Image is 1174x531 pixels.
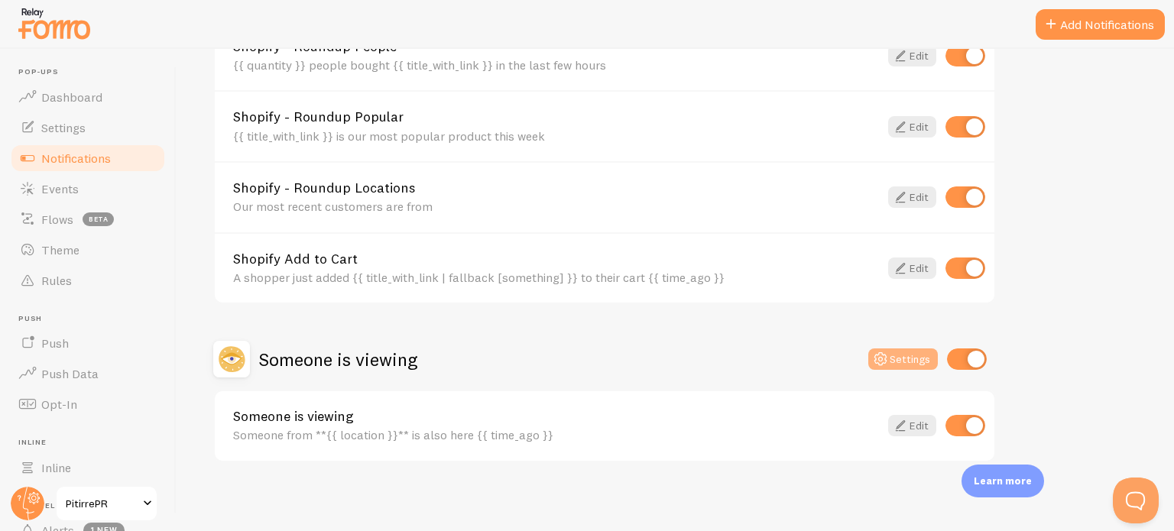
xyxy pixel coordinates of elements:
a: PitirrePR [55,485,158,522]
span: Rules [41,273,72,288]
span: beta [83,212,114,226]
a: Edit [888,45,936,66]
a: Shopify - Roundup Locations [233,181,879,195]
a: Flows beta [9,204,167,235]
a: Rules [9,265,167,296]
div: {{ title_with_link }} is our most popular product this week [233,129,879,143]
a: Opt-In [9,389,167,419]
a: Dashboard [9,82,167,112]
a: Inline [9,452,167,483]
div: Someone from **{{ location }}** is also here {{ time_ago }} [233,428,879,442]
div: Learn more [962,465,1044,497]
a: Shopify Add to Cart [233,252,879,266]
span: Opt-In [41,397,77,412]
a: Push Data [9,358,167,389]
span: Dashboard [41,89,102,105]
img: Someone is viewing [213,341,250,377]
span: Theme [41,242,79,257]
a: Edit [888,415,936,436]
a: Events [9,173,167,204]
iframe: Help Scout Beacon - Open [1113,478,1159,523]
span: Settings [41,120,86,135]
p: Learn more [974,474,1032,488]
a: Shopify - Roundup People [233,40,879,53]
a: Edit [888,186,936,208]
span: Push [18,314,167,324]
span: Push Data [41,366,99,381]
span: Push [41,335,69,351]
span: Inline [41,460,71,475]
span: PitirrePR [66,494,138,513]
div: Our most recent customers are from [233,199,879,213]
span: Flows [41,212,73,227]
a: Shopify - Roundup Popular [233,110,879,124]
a: Notifications [9,143,167,173]
a: Someone is viewing [233,410,879,423]
a: Push [9,328,167,358]
h2: Someone is viewing [259,348,417,371]
a: Edit [888,257,936,279]
a: Edit [888,116,936,138]
span: Pop-ups [18,67,167,77]
div: A shopper just added {{ title_with_link | fallback [something] }} to their cart {{ time_ago }} [233,270,879,284]
span: Inline [18,438,167,448]
span: Notifications [41,151,111,166]
a: Settings [9,112,167,143]
button: Settings [868,348,938,370]
img: fomo-relay-logo-orange.svg [16,4,92,43]
span: Events [41,181,79,196]
a: Theme [9,235,167,265]
div: {{ quantity }} people bought {{ title_with_link }} in the last few hours [233,58,879,72]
